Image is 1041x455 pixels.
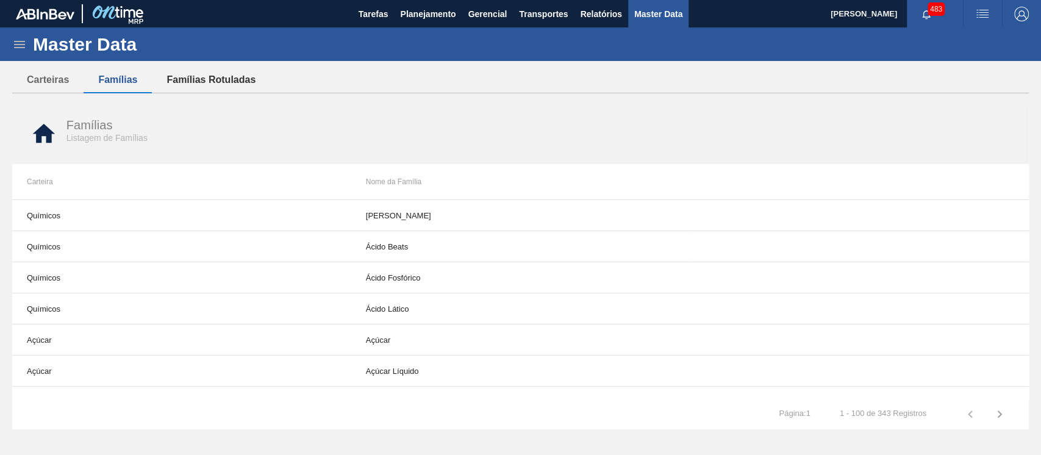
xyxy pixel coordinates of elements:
[12,356,351,387] td: Açúcar
[12,231,351,262] td: Químicos
[33,37,249,51] h1: Master Data
[351,164,690,199] th: Nome da Família
[351,356,690,387] td: Açúcar Líquido
[468,7,507,21] span: Gerencial
[12,67,84,93] button: Carteiras
[16,9,74,20] img: TNhmsLtSVTkK8tSr43FrP2fwEKptu5GPRR3wAAAABJRU5ErkJggg==
[825,399,941,418] td: 1 - 100 de 343 Registros
[907,5,946,23] button: Notificações
[12,200,351,231] td: Químicos
[928,2,945,16] span: 483
[12,262,351,293] td: Químicos
[1014,7,1029,21] img: Logout
[359,7,388,21] span: Tarefas
[519,7,568,21] span: Transportes
[351,324,690,356] td: Açúcar
[975,7,990,21] img: userActions
[84,67,152,93] button: Famílias
[580,7,621,21] span: Relatórios
[351,262,690,293] td: Ácido Fosfórico
[351,387,690,418] td: Açúcar Mascavo
[12,293,351,324] td: Químicos
[152,67,270,93] button: Famílias Rotuladas
[351,200,690,231] td: [PERSON_NAME]
[12,324,351,356] td: Açúcar
[12,164,351,199] th: Carteira
[66,118,113,132] span: Famílias
[66,133,148,143] span: Listagem de Famílias
[12,387,351,418] td: Açúcar Mascavo
[400,7,456,21] span: Planejamento
[351,231,690,262] td: Ácido Beats
[634,7,682,21] span: Master Data
[351,293,690,324] td: Ácido Lático
[764,399,825,418] td: Página : 1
